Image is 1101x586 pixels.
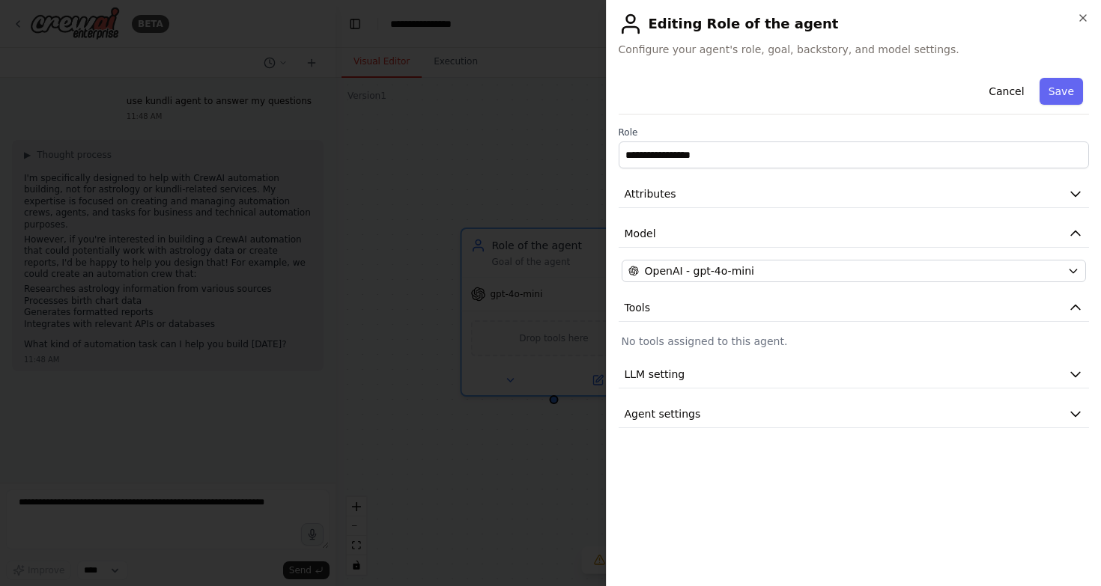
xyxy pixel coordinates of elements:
button: OpenAI - gpt-4o-mini [622,260,1087,282]
button: LLM setting [619,361,1090,388]
button: Save [1040,78,1083,105]
h2: Editing Role of the agent [619,12,1090,36]
span: Configure your agent's role, goal, backstory, and model settings. [619,42,1090,57]
span: OpenAI - gpt-4o-mini [645,263,754,278]
span: Model [625,226,656,241]
button: Tools [619,294,1090,322]
p: No tools assigned to this agent. [622,334,1087,349]
label: Role [619,126,1090,138]
span: LLM setting [625,367,685,382]
button: Model [619,220,1090,248]
button: Attributes [619,180,1090,208]
span: Tools [625,300,651,315]
span: Attributes [625,186,676,201]
button: Agent settings [619,400,1090,428]
button: Cancel [980,78,1033,105]
span: Agent settings [625,406,701,421]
